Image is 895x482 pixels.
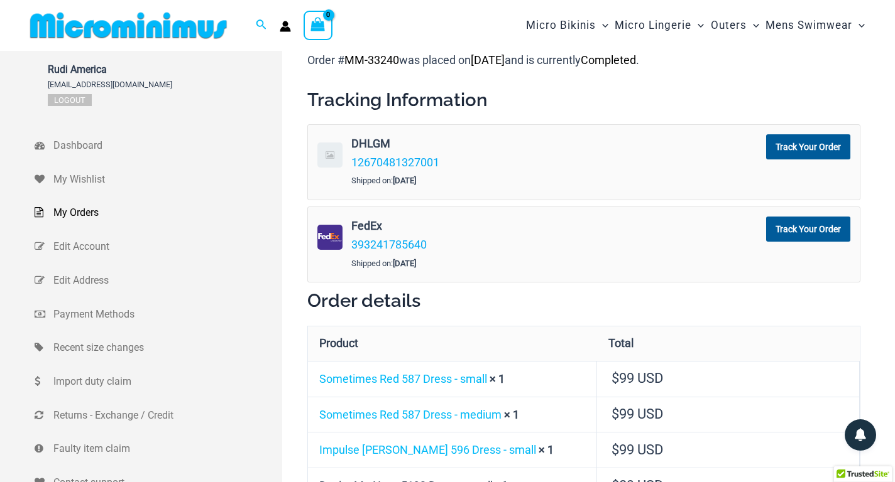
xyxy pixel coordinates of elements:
strong: [DATE] [393,259,416,268]
span: Micro Bikinis [526,9,596,41]
a: Track Your Order [766,217,850,242]
h2: Tracking Information [307,88,860,112]
strong: × 1 [504,408,519,421]
span: Micro Lingerie [615,9,691,41]
strong: DHLGM [351,134,653,153]
strong: × 1 [539,443,554,456]
a: Dashboard [35,129,282,163]
span: Returns - Exchange / Credit [53,406,279,425]
div: Shipped on: [351,254,656,273]
span: $ [612,442,619,458]
span: [EMAIL_ADDRESS][DOMAIN_NAME] [48,80,172,89]
a: Faulty item claim [35,432,282,466]
img: icon-default.png [317,142,343,168]
a: Import duty claim [35,365,282,399]
span: Edit Address [53,271,279,290]
span: $ [612,406,619,422]
span: Faulty item claim [53,439,279,458]
a: Account icon link [280,21,291,32]
a: View Shopping Cart, empty [304,11,332,40]
a: Sometimes Red 587 Dress - medium [319,408,502,421]
span: $ [612,370,619,386]
a: Mens SwimwearMenu ToggleMenu Toggle [762,6,868,45]
a: Micro LingerieMenu ToggleMenu Toggle [612,6,707,45]
span: Menu Toggle [747,9,759,41]
th: Total [597,326,860,361]
span: Payment Methods [53,305,279,324]
span: Edit Account [53,237,279,256]
strong: [DATE] [393,176,416,185]
span: Mens Swimwear [766,9,852,41]
mark: MM-33240 [344,53,399,67]
a: Logout [48,94,92,106]
span: Import duty claim [53,372,279,391]
a: 393241785640 [351,238,427,251]
span: Dashboard [53,136,279,155]
a: Returns - Exchange / Credit [35,399,282,432]
bdi: 99 USD [612,442,663,458]
a: Sometimes Red 587 Dress - small [319,372,487,385]
a: Edit Address [35,264,282,297]
span: My Wishlist [53,170,279,189]
a: My Wishlist [35,163,282,196]
span: Menu Toggle [596,9,608,41]
span: Rudi America [48,63,172,75]
nav: Site Navigation [521,4,870,46]
a: OutersMenu ToggleMenu Toggle [708,6,762,45]
p: Order # was placed on and is currently . [307,51,860,70]
h2: Order details [307,289,860,313]
a: Edit Account [35,230,282,264]
strong: × 1 [490,372,505,385]
a: Payment Methods [35,297,282,331]
a: 12670481327001 [351,156,439,169]
a: Impulse [PERSON_NAME] 596 Dress - small [319,443,536,456]
a: Micro BikinisMenu ToggleMenu Toggle [523,6,612,45]
span: Menu Toggle [691,9,704,41]
img: fedex.png [317,225,343,250]
a: Search icon link [256,18,267,33]
a: Track Your Order [766,134,850,159]
img: MM SHOP LOGO FLAT [25,11,232,40]
th: Product [308,326,597,361]
div: Shipped on: [351,171,656,190]
span: My Orders [53,203,279,222]
a: My Orders [35,196,282,230]
mark: [DATE] [471,53,505,67]
span: Menu Toggle [852,9,865,41]
span: Outers [711,9,747,41]
span: Recent size changes [53,338,279,357]
bdi: 99 USD [612,370,663,386]
a: Recent size changes [35,331,282,365]
mark: Completed [581,53,636,67]
strong: FedEx [351,217,653,235]
bdi: 99 USD [612,406,663,422]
